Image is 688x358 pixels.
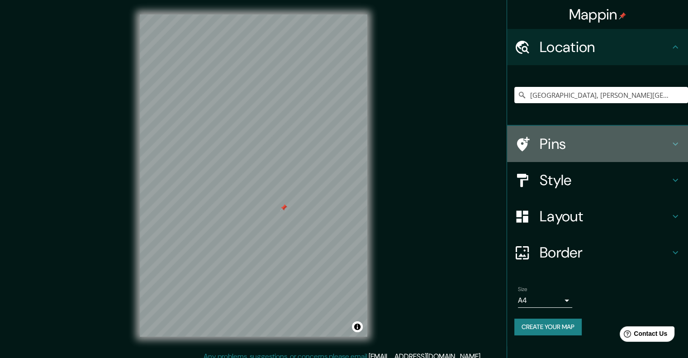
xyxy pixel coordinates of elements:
[514,87,688,103] input: Pick your city or area
[518,293,572,308] div: A4
[507,126,688,162] div: Pins
[352,321,363,332] button: Toggle attribution
[518,286,527,293] label: Size
[507,234,688,271] div: Border
[140,14,367,337] canvas: Map
[514,319,582,335] button: Create your map
[569,5,626,24] h4: Mappin
[540,207,670,225] h4: Layout
[507,162,688,198] div: Style
[507,198,688,234] div: Layout
[540,171,670,189] h4: Style
[619,12,626,19] img: pin-icon.png
[540,38,670,56] h4: Location
[540,135,670,153] h4: Pins
[607,323,678,348] iframe: Help widget launcher
[540,243,670,262] h4: Border
[507,29,688,65] div: Location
